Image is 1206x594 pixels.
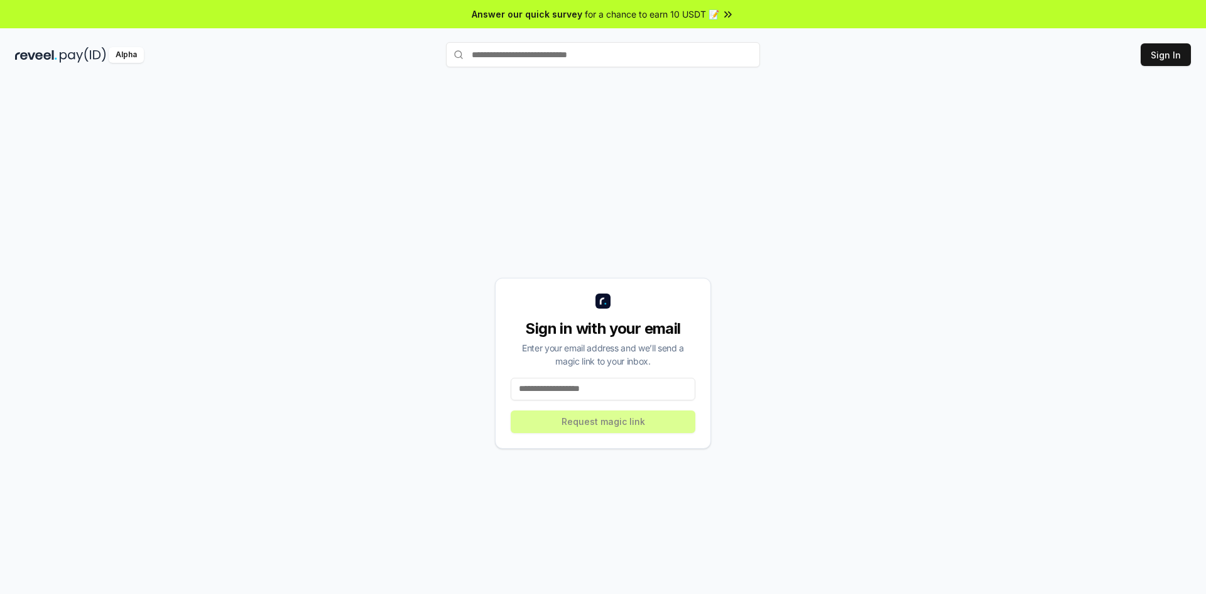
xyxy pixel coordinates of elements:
[585,8,719,21] span: for a chance to earn 10 USDT 📝
[472,8,582,21] span: Answer our quick survey
[109,47,144,63] div: Alpha
[511,341,695,368] div: Enter your email address and we’ll send a magic link to your inbox.
[595,294,611,309] img: logo_small
[60,47,106,63] img: pay_id
[511,319,695,339] div: Sign in with your email
[1141,43,1191,66] button: Sign In
[15,47,57,63] img: reveel_dark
